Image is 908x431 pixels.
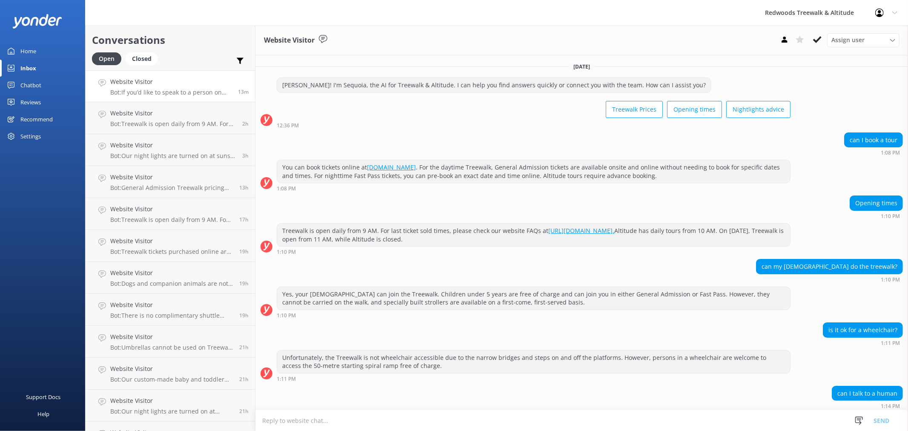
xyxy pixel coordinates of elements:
[277,160,790,183] div: You can book tickets online at . For the daytime Treewalk, General Admission tickets are availabl...
[126,52,158,65] div: Closed
[110,396,233,405] h4: Website Visitor
[845,133,902,147] div: can I book a tour
[110,312,233,319] p: Bot: There is no complimentary shuttle service offered to or from the Treewalk. You can use a pri...
[92,32,249,48] h2: Conversations
[832,386,902,401] div: can I talk to a human
[264,35,315,46] h3: Website Visitor
[756,259,902,274] div: can my [DEMOGRAPHIC_DATA] do the treewalk?
[20,60,36,77] div: Inbox
[881,341,900,346] strong: 1:11 PM
[110,77,232,86] h4: Website Visitor
[86,326,255,358] a: Website VisitorBot:Umbrellas cannot be used on Treewalk or Altitude due to the narrow bridges and...
[86,294,255,326] a: Website VisitorBot:There is no complimentary shuttle service offered to or from the Treewalk. You...
[726,101,791,118] button: Nightlights advice
[667,101,722,118] button: Opening times
[110,172,233,182] h4: Website Visitor
[277,185,791,191] div: 01:08pm 19-Aug-2025 (UTC +12:00) Pacific/Auckland
[110,152,236,160] p: Bot: Our night lights are turned on at sunset and the night walk starts 20 minutes thereafter. We...
[37,405,49,422] div: Help
[881,277,900,282] strong: 1:10 PM
[239,312,249,319] span: 05:29pm 18-Aug-2025 (UTC +12:00) Pacific/Auckland
[277,287,790,310] div: Yes, your [DEMOGRAPHIC_DATA] can join the Treewalk. Children under 5 years are free of charge and...
[110,248,233,256] p: Bot: Treewalk tickets purchased online are valid for first use up to 12 months from the purchase ...
[827,33,899,47] div: Assign User
[110,141,236,150] h4: Website Visitor
[110,216,233,224] p: Bot: Treewalk is open daily from 9 AM. For last ticket sold times, please check our website FAQs ...
[86,134,255,166] a: Website VisitorBot:Our night lights are turned on at sunset and the night walk starts 20 minutes ...
[110,204,233,214] h4: Website Visitor
[277,312,791,318] div: 01:10pm 19-Aug-2025 (UTC +12:00) Pacific/Auckland
[110,364,233,374] h4: Website Visitor
[238,88,249,95] span: 01:14pm 19-Aug-2025 (UTC +12:00) Pacific/Auckland
[277,376,791,382] div: 01:11pm 19-Aug-2025 (UTC +12:00) Pacific/Auckland
[239,248,249,255] span: 06:09pm 18-Aug-2025 (UTC +12:00) Pacific/Auckland
[86,358,255,390] a: Website VisitorBot:Our custom-made baby and toddler strollers are available on a first come, firs...
[110,89,232,96] p: Bot: If you’d like to speak to a person on the Redwoods Treewalk & Altitude team, please call [PH...
[277,186,296,191] strong: 1:08 PM
[26,388,61,405] div: Support Docs
[110,236,233,246] h4: Website Visitor
[92,54,126,63] a: Open
[239,184,249,191] span: 12:23am 19-Aug-2025 (UTC +12:00) Pacific/Auckland
[110,109,236,118] h4: Website Visitor
[110,280,233,287] p: Bot: Dogs and companion animals are not permitted on the Treewalk or Altitude due to safety conce...
[92,52,121,65] div: Open
[242,120,249,127] span: 10:46am 19-Aug-2025 (UTC +12:00) Pacific/Auckland
[850,213,903,219] div: 01:10pm 19-Aug-2025 (UTC +12:00) Pacific/Auckland
[110,376,233,383] p: Bot: Our custom-made baby and toddler strollers are available on a first come, first served basis...
[110,408,233,415] p: Bot: Our night lights are turned on at sunset, and the night walk starts 20 minutes thereafter. W...
[86,102,255,134] a: Website VisitorBot:Treewalk is open daily from 9 AM. For the last ticket sold times, please check...
[548,227,614,235] a: [URL][DOMAIN_NAME].
[881,404,900,409] strong: 1:14 PM
[606,101,663,118] button: Treewalk Prices
[277,376,296,382] strong: 1:11 PM
[277,123,299,128] strong: 12:36 PM
[126,54,162,63] a: Closed
[110,268,233,278] h4: Website Visitor
[277,249,791,255] div: 01:10pm 19-Aug-2025 (UTC +12:00) Pacific/Auckland
[86,262,255,294] a: Website VisitorBot:Dogs and companion animals are not permitted on the Treewalk or Altitude due t...
[881,150,900,155] strong: 1:08 PM
[881,214,900,219] strong: 1:10 PM
[568,63,595,70] span: [DATE]
[20,94,41,111] div: Reviews
[239,216,249,223] span: 08:24pm 18-Aug-2025 (UTC +12:00) Pacific/Auckland
[86,198,255,230] a: Website VisitorBot:Treewalk is open daily from 9 AM. For last ticket sold times, please check our...
[86,70,255,102] a: Website VisitorBot:If you’d like to speak to a person on the Redwoods Treewalk & Altitude team, p...
[239,376,249,383] span: 04:11pm 18-Aug-2025 (UTC +12:00) Pacific/Auckland
[20,43,36,60] div: Home
[756,276,903,282] div: 01:10pm 19-Aug-2025 (UTC +12:00) Pacific/Auckland
[110,344,233,351] p: Bot: Umbrellas cannot be used on Treewalk or Altitude due to the narrow bridges and construction ...
[823,340,903,346] div: 01:11pm 19-Aug-2025 (UTC +12:00) Pacific/Auckland
[110,332,233,342] h4: Website Visitor
[239,344,249,351] span: 04:21pm 18-Aug-2025 (UTC +12:00) Pacific/Auckland
[277,351,790,373] div: Unfortunately, the Treewalk is not wheelchair accessible due to the narrow bridges and steps on a...
[110,120,236,128] p: Bot: Treewalk is open daily from 9 AM. For the last ticket sold times, please check our website F...
[110,300,233,310] h4: Website Visitor
[850,196,902,210] div: Opening times
[277,224,790,246] div: Treewalk is open daily from 9 AM. For last ticket sold times, please check our website FAQs at Al...
[844,149,903,155] div: 01:08pm 19-Aug-2025 (UTC +12:00) Pacific/Auckland
[277,250,296,255] strong: 1:10 PM
[20,111,53,128] div: Recommend
[20,128,41,145] div: Settings
[277,78,711,92] div: [PERSON_NAME]! I'm Sequoia, the AI for Treewalk & Altitude. I can help you find answers quickly o...
[13,14,62,28] img: yonder-white-logo.png
[832,403,903,409] div: 01:14pm 19-Aug-2025 (UTC +12:00) Pacific/Auckland
[20,77,41,94] div: Chatbot
[239,280,249,287] span: 05:45pm 18-Aug-2025 (UTC +12:00) Pacific/Auckland
[831,35,865,45] span: Assign user
[86,230,255,262] a: Website VisitorBot:Treewalk tickets purchased online are valid for first use up to 12 months from...
[277,313,296,318] strong: 1:10 PM
[239,408,249,415] span: 04:09pm 18-Aug-2025 (UTC +12:00) Pacific/Auckland
[823,323,902,337] div: is it ok for a wheelchair?
[86,166,255,198] a: Website VisitorBot:General Admission Treewalk pricing starts at $42 for adults (16+ years) and $2...
[367,163,416,171] a: [DOMAIN_NAME]
[110,184,233,192] p: Bot: General Admission Treewalk pricing starts at $42 for adults (16+ years) and $26 for children...
[242,152,249,159] span: 09:57am 19-Aug-2025 (UTC +12:00) Pacific/Auckland
[277,122,791,128] div: 12:36pm 19-Aug-2025 (UTC +12:00) Pacific/Auckland
[86,390,255,422] a: Website VisitorBot:Our night lights are turned on at sunset, and the night walk starts 20 minutes...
